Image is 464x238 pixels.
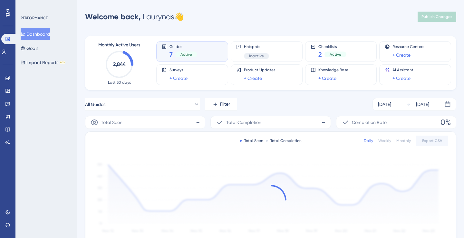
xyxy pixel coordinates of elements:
span: Monthly Active Users [98,41,140,49]
span: Filter [220,100,230,108]
span: Total Seen [101,119,122,126]
button: All Guides [85,98,200,111]
span: 2 [318,50,322,59]
div: Laurynas 👋 [85,12,184,22]
a: + Create [318,74,336,82]
div: Daily [364,138,373,143]
span: Inactive [249,53,264,59]
span: Welcome back, [85,12,141,21]
span: Resource Centers [392,44,424,49]
span: Active [180,52,192,57]
a: + Create [169,74,188,82]
button: Filter [205,98,237,111]
span: - [196,117,200,128]
span: Active [330,52,341,57]
button: Publish Changes [418,12,456,22]
button: Export CSV [416,136,448,146]
div: Weekly [378,138,391,143]
span: Guides [169,44,197,49]
span: 0% [440,117,451,128]
span: Hotspots [244,44,269,49]
span: Product Updates [244,67,275,72]
div: BETA [60,61,65,64]
a: + Create [244,74,262,82]
span: - [322,117,325,128]
span: Completion Rate [352,119,387,126]
span: Publish Changes [421,14,452,19]
span: Knowledge Base [318,67,348,72]
div: [DATE] [416,100,429,108]
div: Total Seen [240,138,263,143]
span: Export CSV [422,138,442,143]
button: Goals [21,43,38,54]
span: AI Assistant [392,67,413,72]
span: 7 [169,50,173,59]
div: PERFORMANCE [21,15,48,21]
div: Monthly [396,138,411,143]
span: Surveys [169,67,188,72]
div: Total Completion [266,138,302,143]
div: [DATE] [378,100,391,108]
a: + Create [392,74,411,82]
text: 2,844 [113,61,126,67]
span: Checklists [318,44,346,49]
a: + Create [392,51,411,59]
span: Last 30 days [108,80,131,85]
button: Impact ReportsBETA [21,57,65,68]
span: All Guides [85,100,105,108]
span: Total Completion [226,119,261,126]
button: Dashboard [21,28,50,40]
